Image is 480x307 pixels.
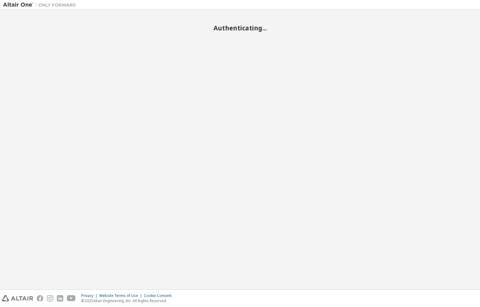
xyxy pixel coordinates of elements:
[3,2,79,8] img: Altair One
[2,295,33,302] img: altair_logo.svg
[37,295,43,302] img: facebook.svg
[81,298,175,303] p: © 2025 Altair Engineering, Inc. All Rights Reserved.
[99,293,144,298] div: Website Terms of Use
[144,293,175,298] div: Cookie Consent
[57,295,63,302] img: linkedin.svg
[3,24,477,32] h2: Authenticating...
[47,295,53,302] img: instagram.svg
[67,295,76,302] img: youtube.svg
[81,293,99,298] div: Privacy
